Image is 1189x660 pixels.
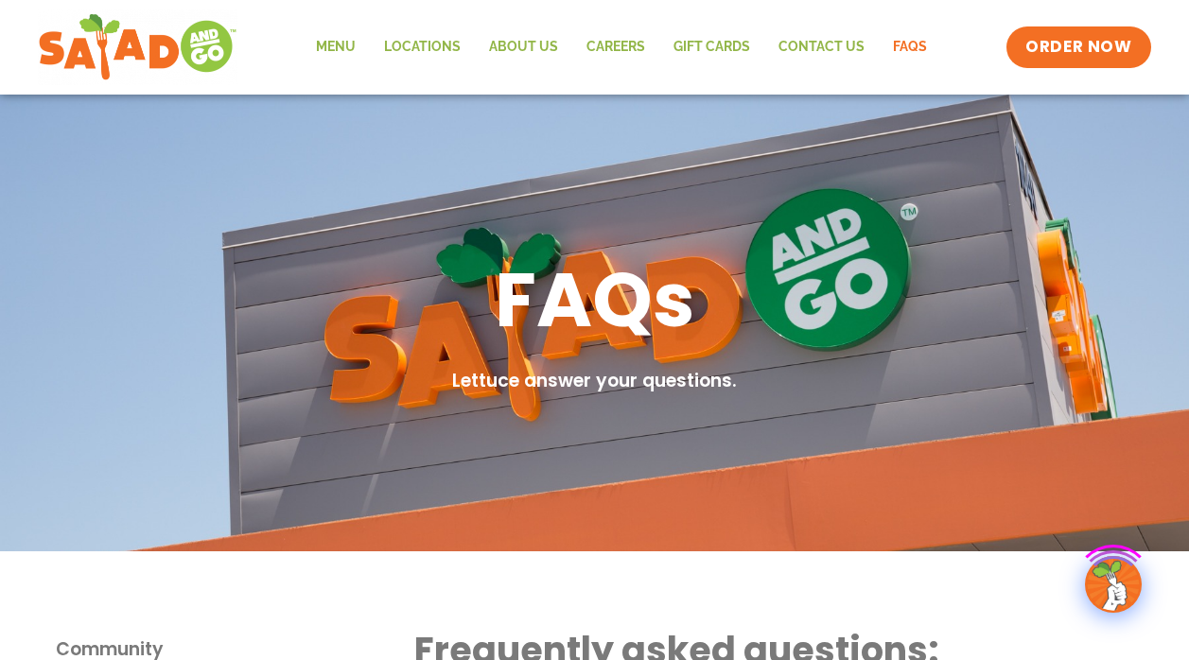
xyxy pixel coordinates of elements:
[302,26,941,69] nav: Menu
[1006,26,1150,68] a: ORDER NOW
[572,26,659,69] a: Careers
[370,26,475,69] a: Locations
[495,251,695,349] h1: FAQs
[879,26,941,69] a: FAQs
[659,26,764,69] a: GIFT CARDS
[452,368,737,395] h2: Lettuce answer your questions.
[1025,36,1131,59] span: ORDER NOW
[764,26,879,69] a: Contact Us
[38,9,237,85] img: new-SAG-logo-768×292
[302,26,370,69] a: Menu
[475,26,572,69] a: About Us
